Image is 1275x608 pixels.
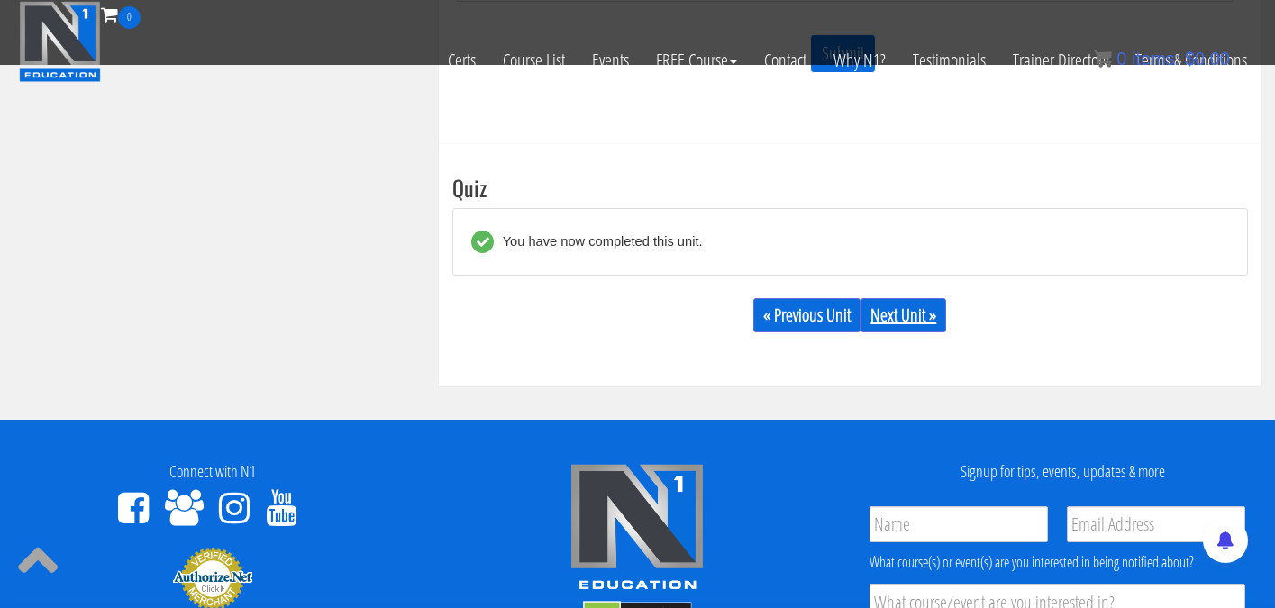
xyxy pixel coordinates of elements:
a: Certs [434,29,489,92]
a: 0 items: $0.00 [1094,49,1230,68]
a: Next Unit » [861,298,946,332]
a: 0 [101,2,141,26]
h3: Quiz [452,176,1248,199]
img: n1-edu-logo [569,463,705,596]
a: Contact [751,29,820,92]
a: Testimonials [899,29,999,92]
a: Terms & Conditions [1122,29,1261,92]
h4: Connect with N1 [14,463,412,481]
a: Why N1? [820,29,899,92]
bdi: 0.00 [1185,49,1230,68]
a: « Previous Unit [753,298,861,332]
img: icon11.png [1094,50,1112,68]
input: Email Address [1067,506,1245,542]
a: FREE Course [642,29,751,92]
span: 0 [118,6,141,29]
a: Course List [489,29,578,92]
span: $ [1185,49,1195,68]
input: Name [870,506,1048,542]
div: You have now completed this unit. [494,231,703,253]
span: items: [1132,49,1179,68]
a: Trainer Directory [999,29,1122,92]
span: 0 [1116,49,1126,68]
div: What course(s) or event(s) are you interested in being notified about? [870,551,1245,573]
a: Events [578,29,642,92]
h4: Signup for tips, events, updates & more [863,463,1261,481]
img: n1-education [19,1,101,82]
